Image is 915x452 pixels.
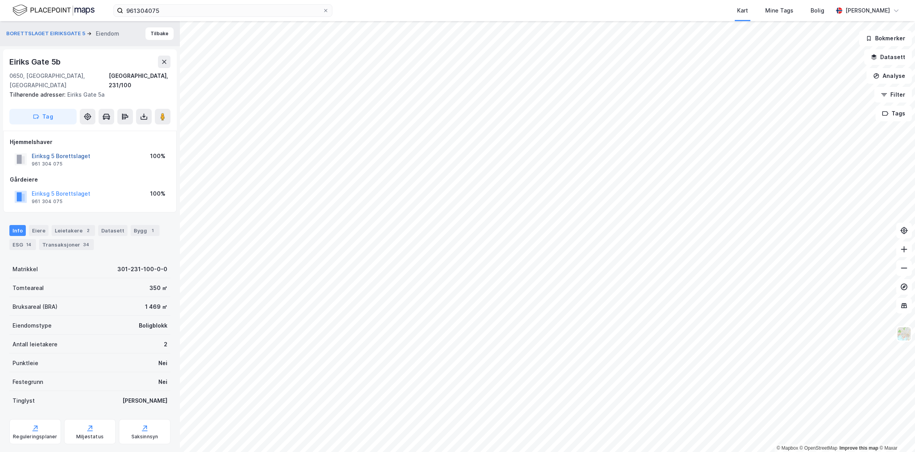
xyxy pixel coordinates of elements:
div: [PERSON_NAME] [122,396,167,405]
div: Kontrollprogram for chat [876,414,915,452]
div: Eiendomstype [13,321,52,330]
div: 34 [82,241,91,249]
div: Bruksareal (BRA) [13,302,57,312]
div: Reguleringsplaner [13,434,57,440]
iframe: Chat Widget [876,414,915,452]
div: Kart [737,6,748,15]
div: 1 [149,227,156,234]
div: Matrikkel [13,265,38,274]
div: 14 [25,241,33,249]
div: Bygg [131,225,160,236]
div: 961 304 075 [32,161,63,167]
div: Nei [158,358,167,368]
div: Antall leietakere [13,340,57,349]
div: Transaksjoner [39,239,94,250]
a: Improve this map [840,445,878,451]
div: 100% [150,151,165,161]
button: Bokmerker [859,31,912,46]
div: Info [9,225,26,236]
div: Eiriks Gate 5a [9,90,164,99]
div: Tinglyst [13,396,35,405]
button: Datasett [864,49,912,65]
div: Eiendom [96,29,119,38]
a: OpenStreetMap [800,445,838,451]
button: BORETTSLAGET EIRIKSGATE 5 [6,30,87,38]
div: ESG [9,239,36,250]
button: Tag [9,109,77,124]
div: Boligblokk [139,321,167,330]
img: logo.f888ab2527a4732fd821a326f86c7f29.svg [13,4,95,17]
div: Festegrunn [13,377,43,387]
div: Tomteareal [13,283,44,293]
div: 961 304 075 [32,198,63,205]
div: Bolig [811,6,824,15]
div: 100% [150,189,165,198]
div: Nei [158,377,167,387]
div: 1 469 ㎡ [145,302,167,312]
img: Z [897,326,911,341]
span: Tilhørende adresser: [9,91,67,98]
div: 2 [164,340,167,349]
div: [PERSON_NAME] [845,6,890,15]
div: Eiriks Gate 5b [9,56,62,68]
button: Tags [876,106,912,121]
div: 2 [84,227,92,234]
div: Punktleie [13,358,38,368]
div: Eiere [29,225,48,236]
button: Filter [874,87,912,103]
div: 350 ㎡ [149,283,167,293]
div: Hjemmelshaver [10,137,170,147]
a: Mapbox [777,445,798,451]
div: Miljøstatus [76,434,104,440]
div: 0650, [GEOGRAPHIC_DATA], [GEOGRAPHIC_DATA] [9,71,109,90]
div: Gårdeiere [10,175,170,184]
input: Søk på adresse, matrikkel, gårdeiere, leietakere eller personer [123,5,323,16]
div: [GEOGRAPHIC_DATA], 231/100 [109,71,170,90]
button: Tilbake [145,27,174,40]
div: Leietakere [52,225,95,236]
div: Datasett [98,225,127,236]
div: Saksinnsyn [131,434,158,440]
div: Mine Tags [765,6,793,15]
div: 301-231-100-0-0 [117,265,167,274]
button: Analyse [867,68,912,84]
